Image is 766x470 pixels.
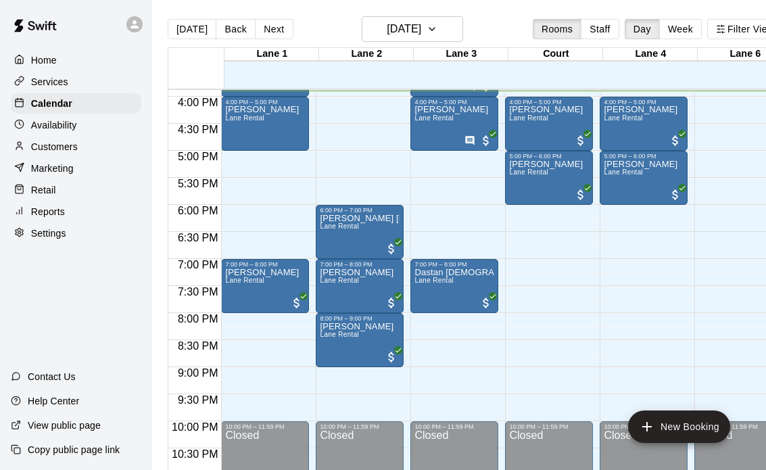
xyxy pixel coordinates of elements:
p: Home [31,53,57,67]
div: 10:00 PM – 11:59 PM [320,423,400,430]
div: 10:00 PM – 11:59 PM [414,423,494,430]
span: 10:00 PM [168,421,221,433]
span: All customers have paid [385,242,398,256]
div: 7:00 PM – 8:00 PM: Sudiksha Pothuguntla [221,259,309,313]
span: 5:30 PM [174,178,222,189]
a: Settings [11,223,141,243]
p: Services [31,75,68,89]
span: Lane Rental [604,168,643,176]
span: All customers have paid [290,296,304,310]
span: All customers have paid [479,296,493,310]
span: All customers have paid [669,188,682,202]
div: 4:00 PM – 5:00 PM [604,99,684,105]
svg: Has notes [464,135,475,146]
p: View public page [28,419,101,432]
div: 7:00 PM – 8:00 PM [320,261,400,268]
div: 5:00 PM – 6:00 PM: Rajan Jasuja [600,151,688,205]
div: Reports [11,202,141,222]
span: 8:00 PM [174,313,222,325]
button: Staff [581,19,619,39]
span: Lane Rental [414,277,454,284]
span: 7:30 PM [174,286,222,298]
p: Calendar [31,97,72,110]
div: Home [11,50,141,70]
div: 8:00 PM – 9:00 PM [320,315,400,322]
button: [DATE] [168,19,216,39]
p: Contact Us [28,370,76,383]
span: 9:30 PM [174,394,222,406]
span: All customers have paid [574,134,588,147]
span: Lane Rental [414,114,454,122]
span: Lane Rental [320,277,359,284]
span: 4:00 PM [174,97,222,108]
button: Next [255,19,293,39]
p: Reports [31,205,65,218]
a: Marketing [11,158,141,179]
div: Lane 4 [603,48,698,61]
span: Lane Rental [225,114,264,122]
button: Day [625,19,660,39]
span: Lane Rental [225,277,264,284]
div: 4:00 PM – 5:00 PM: Rajan Jasuja [600,97,688,151]
span: 4:30 PM [174,124,222,135]
div: 10:00 PM – 11:59 PM [225,423,305,430]
div: 7:00 PM – 8:00 PM [414,261,494,268]
div: 8:00 PM – 9:00 PM: Arjun Aileeni [316,313,404,367]
p: Marketing [31,162,74,175]
span: Lane Rental [604,114,643,122]
a: Availability [11,115,141,135]
a: Services [11,72,141,92]
div: Lane 1 [224,48,319,61]
div: 6:00 PM – 7:00 PM: Lane Rental [316,205,404,259]
div: Lane 3 [414,48,508,61]
span: All customers have paid [669,134,682,147]
div: 10:00 PM – 11:59 PM [509,423,589,430]
span: All customers have paid [385,350,398,364]
div: 4:00 PM – 5:00 PM: Rajan Jasuja [410,97,498,151]
span: 7:00 PM [174,259,222,271]
span: 8:30 PM [174,340,222,352]
span: 10:30 PM [168,448,221,460]
button: Rooms [533,19,581,39]
div: 7:00 PM – 8:00 PM: Dastan Islam [410,259,498,313]
span: 5:00 PM [174,151,222,162]
div: 4:00 PM – 5:00 PM: Ricardo [221,97,309,151]
div: 6:00 PM – 7:00 PM [320,207,400,214]
span: Lane Rental [509,168,548,176]
h6: [DATE] [387,20,421,39]
a: Calendar [11,93,141,114]
button: Back [216,19,256,39]
a: Retail [11,180,141,200]
div: 5:00 PM – 6:00 PM [604,153,684,160]
a: Customers [11,137,141,157]
p: Help Center [28,394,79,408]
span: All customers have paid [479,134,493,147]
div: 5:00 PM – 6:00 PM [509,153,589,160]
button: [DATE] [362,16,463,42]
p: Copy public page link [28,443,120,456]
div: Lane 2 [319,48,414,61]
span: 6:30 PM [174,232,222,243]
div: 5:00 PM – 6:00 PM: Rajan Jasuja [505,151,593,205]
div: 4:00 PM – 5:00 PM: Rajan Jasuja [505,97,593,151]
p: Retail [31,183,56,197]
div: 10:00 PM – 11:59 PM [604,423,684,430]
span: Lane Rental [509,114,548,122]
div: 4:00 PM – 5:00 PM [225,99,305,105]
div: 7:00 PM – 8:00 PM: Arjun Aileeni [316,259,404,313]
button: add [628,410,730,443]
button: Week [659,19,702,39]
div: 4:00 PM – 5:00 PM [414,99,494,105]
span: Lane Rental [320,331,359,338]
div: 7:00 PM – 8:00 PM [225,261,305,268]
p: Availability [31,118,77,132]
span: All customers have paid [574,188,588,202]
span: 6:00 PM [174,205,222,216]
